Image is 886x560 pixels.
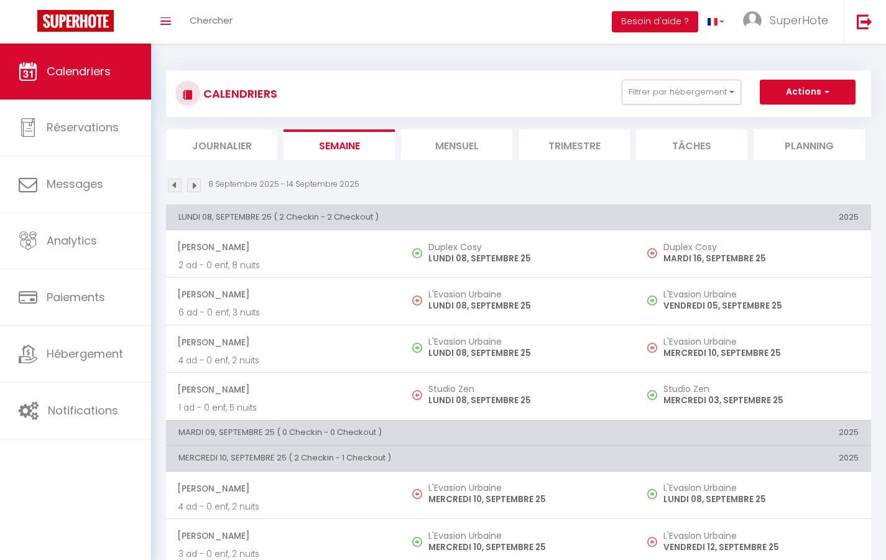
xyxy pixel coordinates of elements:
img: NO IMAGE [647,489,657,499]
p: LUNDI 08, SEPTEMBRE 25 [663,493,859,506]
img: NO IMAGE [412,489,422,499]
h5: L'Evasion Urbaine [428,289,624,299]
th: 2025 [636,205,871,230]
img: ... [743,11,762,30]
img: Super Booking [37,10,114,32]
span: [PERSON_NAME] [177,282,389,306]
img: logout [857,14,872,29]
h5: L'Evasion Urbaine [663,337,859,347]
p: LUNDI 08, SEPTEMBRE 25 [428,394,624,407]
h5: Duplex Cosy [428,242,624,252]
th: MARDI 09, SEPTEMBRE 25 ( 0 Checkin - 0 Checkout ) [166,420,636,445]
li: Tâches [636,129,747,160]
p: MARDI 16, SEPTEMBRE 25 [663,252,859,265]
span: Chercher [190,14,233,27]
img: NO IMAGE [647,248,657,258]
li: Journalier [166,129,277,160]
span: [PERSON_NAME] [177,235,389,259]
h5: Studio Zen [428,384,624,394]
li: Planning [754,129,865,160]
h5: L'Evasion Urbaine [663,289,859,299]
p: MERCREDI 03, SEPTEMBRE 25 [663,394,859,407]
p: VENDREDI 12, SEPTEMBRE 25 [663,541,859,554]
p: 6 ad - 0 enf, 3 nuits [178,306,389,319]
th: MERCREDI 10, SEPTEMBRE 25 ( 2 Checkin - 1 Checkout ) [166,446,636,471]
span: Paiements [47,289,105,305]
p: MERCREDI 10, SEPTEMBRE 25 [428,541,624,554]
img: NO IMAGE [647,390,657,400]
span: [PERSON_NAME] [177,477,389,500]
span: [PERSON_NAME] [177,378,389,401]
span: Hébergement [47,346,123,362]
p: LUNDI 08, SEPTEMBRE 25 [428,299,624,312]
h5: L'Evasion Urbaine [428,531,624,541]
span: Notifications [48,403,118,418]
p: 4 ad - 0 enf, 2 nuits [178,500,389,513]
button: Filtrer par hébergement [622,80,741,105]
img: NO IMAGE [412,390,422,400]
p: 2 ad - 0 enf, 8 nuits [178,259,389,272]
h5: L'Evasion Urbaine [428,483,624,493]
p: VENDREDI 05, SEPTEMBRE 25 [663,299,859,312]
h5: Duplex Cosy [663,242,859,252]
img: NO IMAGE [647,343,657,353]
h5: L'Evasion Urbaine [428,337,624,347]
h5: Studio Zen [663,384,859,394]
button: Actions [760,80,856,105]
p: 4 ad - 0 enf, 2 nuits [178,354,389,367]
h3: CALENDRIERS [200,80,277,108]
img: NO IMAGE [647,537,657,547]
th: LUNDI 08, SEPTEMBRE 25 ( 2 Checkin - 2 Checkout ) [166,205,636,230]
p: LUNDI 08, SEPTEMBRE 25 [428,252,624,265]
span: [PERSON_NAME] [177,330,389,354]
span: Messages [47,176,103,192]
p: 8 Septembre 2025 - 14 Septembre 2025 [208,179,359,190]
span: Analytics [47,233,97,248]
button: Ouvrir le widget de chat LiveChat [10,5,47,42]
li: Trimestre [519,129,630,160]
span: Calendriers [47,63,111,79]
li: Semaine [284,129,395,160]
th: 2025 [636,446,871,471]
img: NO IMAGE [412,296,422,306]
th: 2025 [636,420,871,445]
p: MERCREDI 10, SEPTEMBRE 25 [428,493,624,506]
p: 1 ad - 0 enf, 5 nuits [178,401,389,414]
button: Besoin d'aide ? [612,11,698,32]
span: [PERSON_NAME] [177,524,389,548]
li: Mensuel [401,129,512,160]
p: MERCREDI 10, SEPTEMBRE 25 [663,347,859,360]
img: NO IMAGE [647,296,657,306]
span: Réservations [47,119,119,135]
span: SuperHote [770,12,828,28]
p: LUNDI 08, SEPTEMBRE 25 [428,347,624,360]
h5: L'Evasion Urbaine [663,531,859,541]
h5: L'Evasion Urbaine [663,483,859,493]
